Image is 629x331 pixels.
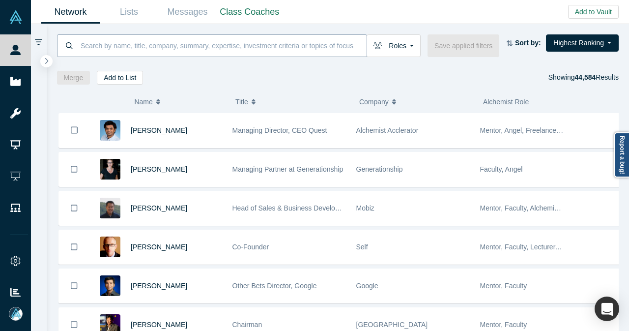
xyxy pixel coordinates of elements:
[235,91,349,112] button: Title
[232,243,269,251] span: Co-Founder
[232,282,317,290] span: Other Bets Director, Google
[131,204,187,212] a: [PERSON_NAME]
[59,191,89,225] button: Bookmark
[480,282,527,290] span: Mentor, Faculty
[97,71,143,85] button: Add to List
[9,10,23,24] img: Alchemist Vault Logo
[356,126,419,134] span: Alchemist Acclerator
[548,71,619,85] div: Showing
[568,5,619,19] button: Add to Vault
[546,34,619,52] button: Highest Ranking
[356,321,428,329] span: [GEOGRAPHIC_DATA]
[428,34,499,57] button: Save applied filters
[217,0,283,24] a: Class Coaches
[232,204,381,212] span: Head of Sales & Business Development (interim)
[232,321,262,329] span: Chairman
[131,321,187,329] a: [PERSON_NAME]
[57,71,90,85] button: Merge
[100,237,120,257] img: Robert Winder's Profile Image
[100,120,120,141] img: Gnani Palanikumar's Profile Image
[356,204,374,212] span: Mobiz
[100,0,158,24] a: Lists
[41,0,100,24] a: Network
[59,230,89,264] button: Bookmark
[9,307,23,321] img: Mia Scott's Account
[59,152,89,186] button: Bookmark
[59,269,89,303] button: Bookmark
[515,39,541,47] strong: Sort by:
[574,73,619,81] span: Results
[614,132,629,178] a: Report a bug!
[359,91,473,112] button: Company
[356,243,368,251] span: Self
[356,282,378,290] span: Google
[134,91,225,112] button: Name
[480,165,523,173] span: Faculty, Angel
[59,113,89,148] button: Bookmark
[131,126,187,134] a: [PERSON_NAME]
[480,321,527,329] span: Mentor, Faculty
[232,165,343,173] span: Managing Partner at Generationship
[232,126,327,134] span: Managing Director, CEO Quest
[131,243,187,251] a: [PERSON_NAME]
[158,0,217,24] a: Messages
[131,282,187,290] a: [PERSON_NAME]
[134,91,152,112] span: Name
[356,165,403,173] span: Generationship
[480,204,570,212] span: Mentor, Faculty, Alchemist 25
[359,91,389,112] span: Company
[100,275,120,296] img: Steven Kan's Profile Image
[100,159,120,180] img: Rachel Chalmers's Profile Image
[483,98,529,106] span: Alchemist Role
[80,34,367,57] input: Search by name, title, company, summary, expertise, investment criteria or topics of focus
[367,34,421,57] button: Roles
[235,91,248,112] span: Title
[100,198,120,218] img: Michael Chang's Profile Image
[574,73,596,81] strong: 44,584
[131,165,187,173] a: [PERSON_NAME]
